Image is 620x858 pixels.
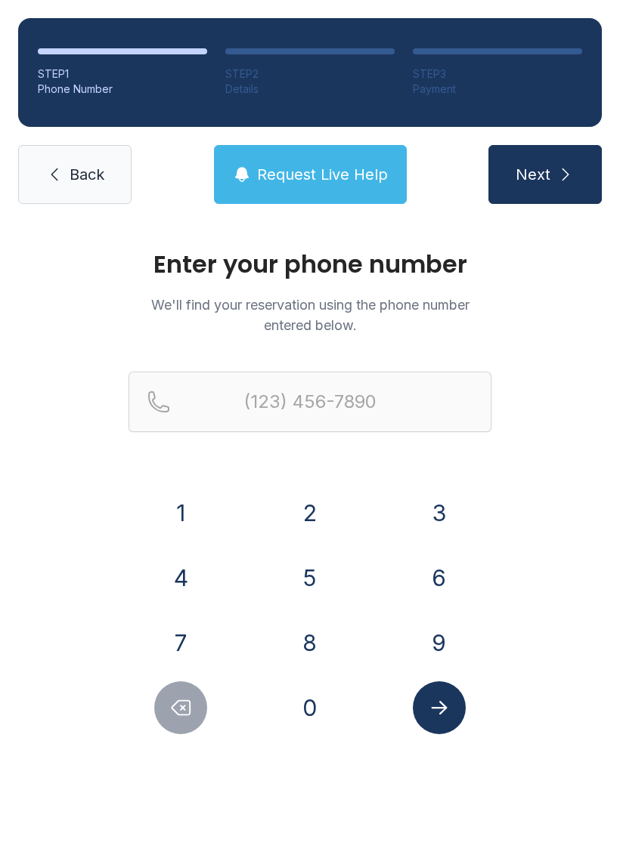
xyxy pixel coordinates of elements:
[154,681,207,734] button: Delete number
[154,616,207,669] button: 7
[129,252,491,276] h1: Enter your phone number
[413,66,582,82] div: STEP 3
[70,164,104,185] span: Back
[413,616,466,669] button: 9
[129,372,491,432] input: Reservation phone number
[413,681,466,734] button: Submit lookup form
[284,551,336,604] button: 5
[284,486,336,539] button: 2
[154,551,207,604] button: 4
[284,616,336,669] button: 8
[413,486,466,539] button: 3
[284,681,336,734] button: 0
[413,551,466,604] button: 6
[516,164,550,185] span: Next
[154,486,207,539] button: 1
[38,66,207,82] div: STEP 1
[225,66,395,82] div: STEP 2
[413,82,582,97] div: Payment
[129,295,491,335] p: We'll find your reservation using the phone number entered below.
[225,82,395,97] div: Details
[38,82,207,97] div: Phone Number
[257,164,388,185] span: Request Live Help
